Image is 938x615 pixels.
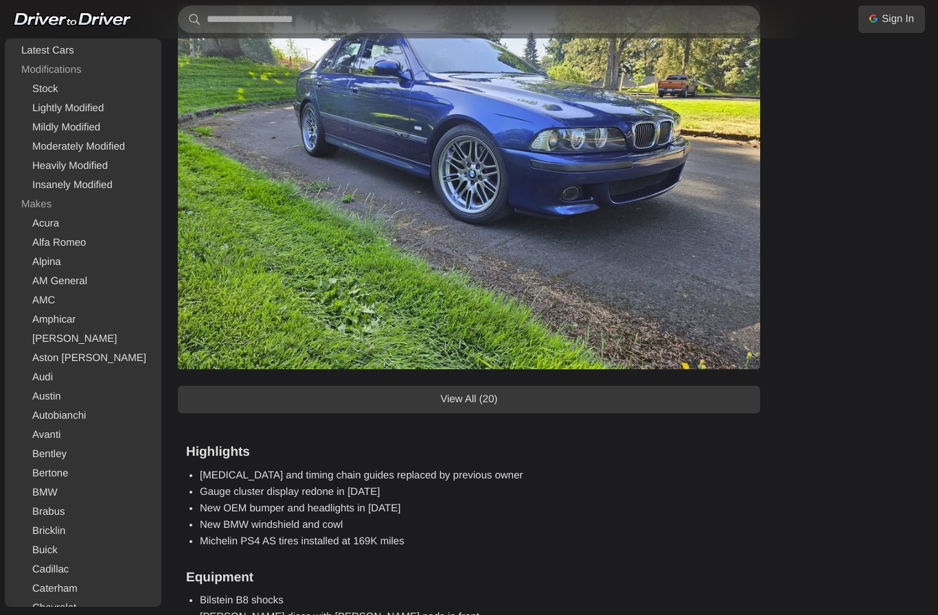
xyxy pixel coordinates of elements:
a: Acura [8,214,159,233]
a: View All (20) [178,386,760,413]
a: Bentley [8,445,159,464]
li: New BMW windshield and cowl [200,517,752,533]
a: Buick [8,541,159,560]
a: Cadillac [8,560,159,579]
a: AMC [8,291,159,310]
h3: Highlights [186,443,752,462]
a: Stock [8,80,159,99]
a: Latest Cars [8,41,159,60]
a: BMW [8,483,159,502]
a: Caterham [8,579,159,599]
a: Mildly Modified [8,118,159,137]
a: Bertone [8,464,159,483]
a: Amphicar [8,310,159,329]
a: Austin [8,387,159,406]
a: Moderately Modified [8,137,159,156]
a: Avanti [8,426,159,445]
li: [MEDICAL_DATA] and timing chain guides replaced by previous owner [200,467,752,484]
a: Brabus [8,502,159,522]
a: Lightly Modified [8,99,159,118]
a: Autobianchi [8,406,159,426]
div: Makes [8,195,159,214]
a: Heavily Modified [8,156,159,176]
h3: Equipment [186,569,752,588]
a: [PERSON_NAME] [8,329,159,349]
li: Michelin PS4 AS tires installed at 169K miles [200,533,752,550]
a: Alpina [8,253,159,272]
a: Bricklin [8,522,159,541]
a: AM General [8,272,159,291]
a: Alfa Romeo [8,233,159,253]
li: Gauge cluster display redone in [DATE] [200,484,752,500]
li: Bilstein B8 shocks [200,592,752,609]
a: Audi [8,368,159,387]
a: Insanely Modified [8,176,159,195]
a: Aston [PERSON_NAME] [8,349,159,368]
li: New OEM bumper and headlights in [DATE] [200,500,752,517]
a: Sign In [858,5,925,33]
div: Modifications [8,60,159,80]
